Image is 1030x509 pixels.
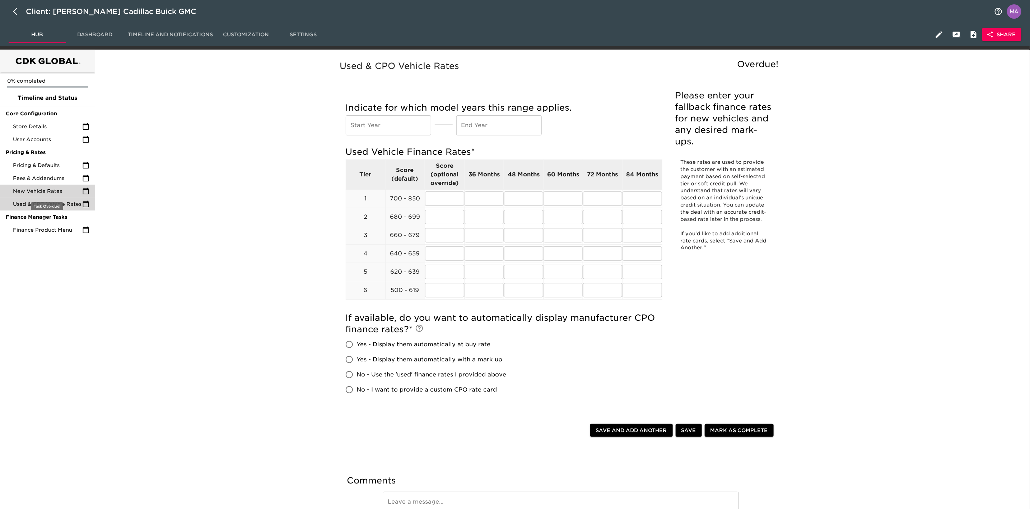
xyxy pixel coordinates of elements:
p: 36 Months [465,170,504,179]
span: Save [681,426,696,435]
span: User Accounts [13,136,82,143]
p: 1 [346,194,385,203]
h5: Indicate for which model years this range applies. [346,102,662,114]
span: Timeline and Notifications [128,30,213,39]
p: 72 Months [583,170,622,179]
button: Share [982,28,1021,41]
h5: Please enter your fallback finance rates for new vehicles and any desired mark-ups. [675,90,772,147]
p: 2 [346,213,385,221]
p: 640 - 659 [386,249,425,258]
span: Dashboard [70,30,119,39]
span: Core Configuration [6,110,89,117]
span: Settings [279,30,328,39]
span: Mark as Complete [710,426,768,435]
span: Pricing & Defaults [13,162,82,169]
span: No - I want to provide a custom CPO rate card [357,385,497,394]
span: Used & CPO Vehicle Rates [13,200,82,208]
button: Mark as Complete [705,424,774,437]
span: Timeline and Status [6,94,89,102]
p: Tier [346,170,385,179]
button: notifications [990,3,1007,20]
span: Hub [13,30,62,39]
span: These rates are used to provide the customer with an estimated payment based on self-selected tie... [681,159,767,222]
span: No - Use the 'used' finance rates I provided above [357,370,507,379]
p: 660 - 679 [386,231,425,240]
p: 5 [346,268,385,276]
h5: Used Vehicle Finance Rates [346,146,662,158]
p: 620 - 639 [386,268,425,276]
p: Score (optional override) [425,162,464,188]
span: Finance Manager Tasks [6,213,89,221]
button: Save [676,424,702,437]
p: 0% completed [7,77,88,84]
button: Save and Add Another [590,424,673,437]
p: 60 Months [544,170,583,179]
p: 6 [346,286,385,295]
span: Store Details [13,123,82,130]
span: New Vehicle Rates [13,188,82,195]
h5: If available, do you want to automatically display manufacturer CPO finance rates? [346,312,662,335]
h5: Comments [347,475,775,486]
img: Profile [1007,4,1021,19]
p: 680 - 699 [386,213,425,221]
p: 48 Months [504,170,543,179]
span: Save and Add Another [596,426,667,435]
p: 3 [346,231,385,240]
span: Share [988,30,1016,39]
p: 4 [346,249,385,258]
p: Score (default) [386,166,425,183]
span: Yes - Display them automatically with a mark up [357,355,503,364]
span: Pricing & Rates [6,149,89,156]
p: 700 - 850 [386,194,425,203]
span: Yes - Display them automatically at buy rate [357,340,491,349]
span: Customization [222,30,270,39]
div: Client: [PERSON_NAME] Cadillac Buick GMC [26,6,206,17]
h5: Used & CPO Vehicle Rates [340,60,782,72]
span: Overdue! [737,59,779,69]
span: Finance Product Menu [13,226,82,233]
span: If you’d like to add additional rate cards, select “Save and Add Another." [681,231,768,251]
p: 500 - 619 [386,286,425,295]
p: 84 Months [623,170,662,179]
span: Fees & Addendums [13,175,82,182]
